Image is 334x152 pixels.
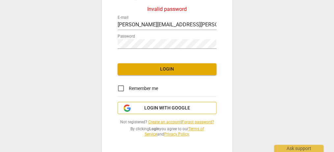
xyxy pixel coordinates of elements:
[149,127,159,131] b: Login
[129,85,158,92] span: Remember me
[144,105,190,111] span: Login with Google
[118,119,216,125] span: Not registered? |
[182,120,214,124] a: Forgot password?
[148,120,181,124] a: Create an account
[118,102,216,114] button: Login with Google
[118,6,216,12] div: Invalid password
[274,145,323,152] div: Ask support
[164,132,189,137] a: Privacy Policy
[118,63,216,75] button: Login
[118,34,135,38] label: Password
[123,66,211,73] span: Login
[118,15,128,19] label: E-mail
[145,127,204,137] a: Terms of Service
[118,126,216,137] span: By clicking you agree to our and .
